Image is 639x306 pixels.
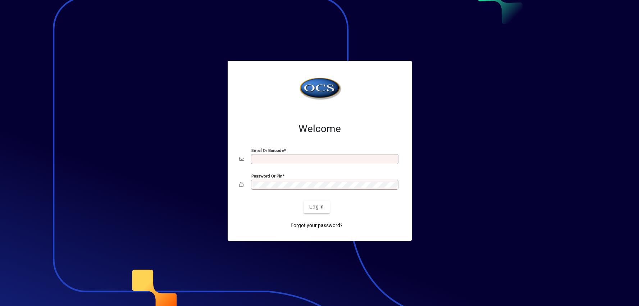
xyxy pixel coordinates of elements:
span: Forgot your password? [291,222,343,229]
mat-label: Email or Barcode [251,148,284,153]
mat-label: Password or Pin [251,173,282,178]
button: Login [303,201,330,213]
span: Login [309,203,324,211]
a: Forgot your password? [288,219,346,232]
h2: Welcome [239,123,400,135]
